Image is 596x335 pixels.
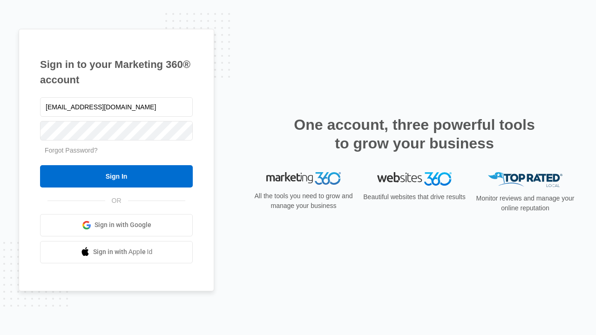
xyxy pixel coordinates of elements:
[40,214,193,236] a: Sign in with Google
[473,194,577,213] p: Monitor reviews and manage your online reputation
[40,165,193,188] input: Sign In
[40,241,193,263] a: Sign in with Apple Id
[362,192,467,202] p: Beautiful websites that drive results
[95,220,151,230] span: Sign in with Google
[488,172,562,188] img: Top Rated Local
[40,97,193,117] input: Email
[377,172,452,186] img: Websites 360
[251,191,356,211] p: All the tools you need to grow and manage your business
[45,147,98,154] a: Forgot Password?
[291,115,538,153] h2: One account, three powerful tools to grow your business
[93,247,153,257] span: Sign in with Apple Id
[40,57,193,87] h1: Sign in to your Marketing 360® account
[266,172,341,185] img: Marketing 360
[105,196,128,206] span: OR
